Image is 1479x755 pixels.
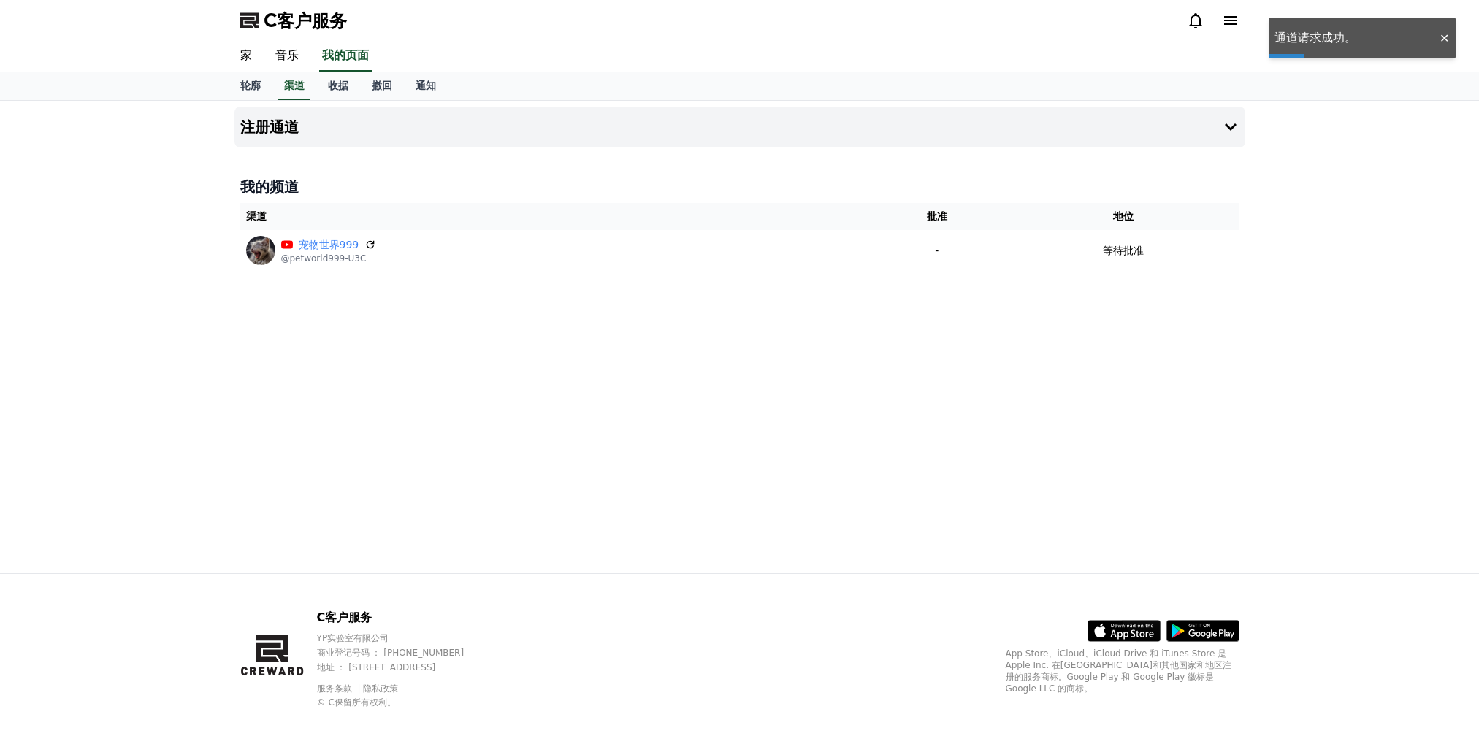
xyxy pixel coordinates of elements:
button: 注册通道 [234,107,1245,147]
span: C客户服务 [264,9,347,32]
font: 通知 [416,80,436,91]
a: 服务条款 [317,683,363,694]
font: 轮廓 [240,80,261,91]
a: 家 [229,41,264,72]
img: 宠物世界999 [246,236,275,265]
p: C客户服务 [317,609,492,626]
h4: 注册通道 [240,119,299,135]
p: © C保留所有权利。 [317,697,492,708]
a: 撤回 [360,72,404,100]
a: 渠道 [278,72,310,100]
font: 渠道 [284,80,305,91]
font: 地位 [1113,210,1134,222]
p: @petworld999-U3C [281,253,377,264]
font: 渠道 [246,210,267,222]
a: C客户服务 [240,9,347,32]
a: 音乐 [264,41,310,72]
a: 通知 [404,72,448,100]
a: 收据 [316,72,360,100]
h4: 我的频道 [240,177,1239,197]
font: 撤回 [372,80,392,91]
a: 隐私政策 [363,683,398,694]
p: 商业登记号码 ： [PHONE_NUMBER] [317,647,492,659]
p: - [872,243,1002,258]
p: 地址 ： [STREET_ADDRESS] [317,662,492,673]
a: 我的页面 [319,41,372,72]
font: 收据 [328,80,348,91]
p: YP实验室有限公司 [317,632,492,644]
p: App Store、iCloud、iCloud Drive 和 iTunes Store 是 Apple Inc. 在[GEOGRAPHIC_DATA]和其他国家和地区注册的服务商标。Googl... [1006,648,1239,694]
a: 轮廓 [229,72,272,100]
font: 批准 [927,210,947,222]
p: 等待批准 [1103,243,1144,258]
a: 宠物世界999 [299,237,359,253]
